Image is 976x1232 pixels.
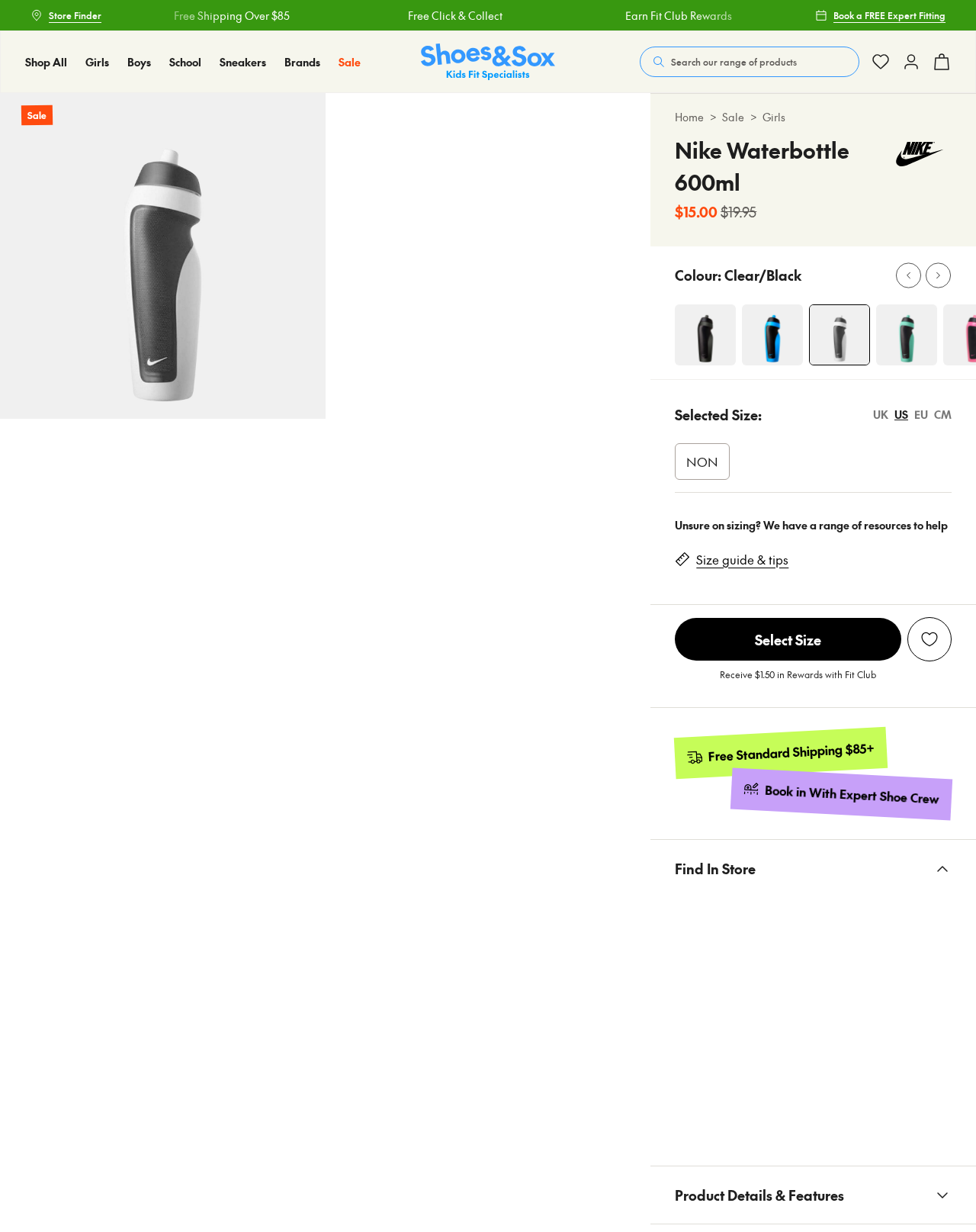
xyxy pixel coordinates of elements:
div: Book in With Expert Shoe Crew [765,782,940,808]
a: Brands [284,54,320,70]
p: Sale [21,105,53,126]
p: Selected Size: [675,404,762,425]
a: Sale [722,109,744,125]
img: SNS_Logo_Responsive.svg [421,43,555,81]
img: Vendor logo [888,134,952,174]
div: Free Standard Shipping $85+ [708,740,875,765]
span: Brands [284,54,320,69]
p: Clear/Black [724,265,801,285]
a: Book in With Expert Shoe Crew [730,768,952,821]
a: Store Finder [30,2,101,29]
a: Shoes & Sox [421,43,555,81]
div: > > [675,109,952,125]
span: Product Details & Features [675,1172,844,1218]
a: Size guide & tips [696,552,788,568]
img: 4-343101_1 [675,304,736,365]
a: Earn Fit Club Rewards [625,8,732,24]
a: Free Shipping Over $85 [173,8,289,24]
h4: Nike Waterbottle 600ml [675,134,888,198]
a: Boys [127,54,151,70]
img: 4-343106_1 [876,304,937,365]
span: NON [686,452,718,471]
a: Sale [339,54,361,70]
span: Select Size [675,618,901,661]
div: EU [914,407,928,423]
p: Receive $1.50 in Rewards with Fit Club [720,667,876,695]
img: 4-343104_1 [742,304,803,365]
button: Product Details & Features [650,1166,976,1224]
button: Find In Store [650,840,976,897]
span: Search our range of products [671,55,797,69]
a: Free Standard Shipping $85+ [674,727,888,779]
a: School [169,54,201,70]
span: Sale [339,54,361,69]
div: UK [873,407,888,423]
div: US [894,407,908,423]
button: Add to Wishlist [907,617,952,661]
span: Find In Store [675,846,756,891]
div: CM [934,407,952,423]
a: Book a FREE Expert Fitting [815,2,945,29]
button: Search our range of products [640,47,859,77]
img: 4-343102_1 [810,305,869,365]
span: Boys [127,54,151,69]
a: Girls [762,109,785,125]
span: Book a FREE Expert Fitting [833,8,945,22]
a: Home [675,109,704,125]
span: Girls [85,54,109,69]
p: Colour: [675,265,721,285]
a: Free Click & Collect [408,8,502,24]
span: School [169,54,201,69]
a: Shop All [25,54,67,70]
div: Unsure on sizing? We have a range of resources to help [675,517,952,533]
span: Store Finder [49,8,101,22]
span: Shop All [25,54,67,69]
a: Girls [85,54,109,70]
a: Sneakers [220,54,266,70]
span: Sneakers [220,54,266,69]
b: $15.00 [675,201,718,222]
button: Select Size [675,617,901,661]
iframe: Find in Store [675,897,952,1147]
s: $19.95 [721,201,756,222]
